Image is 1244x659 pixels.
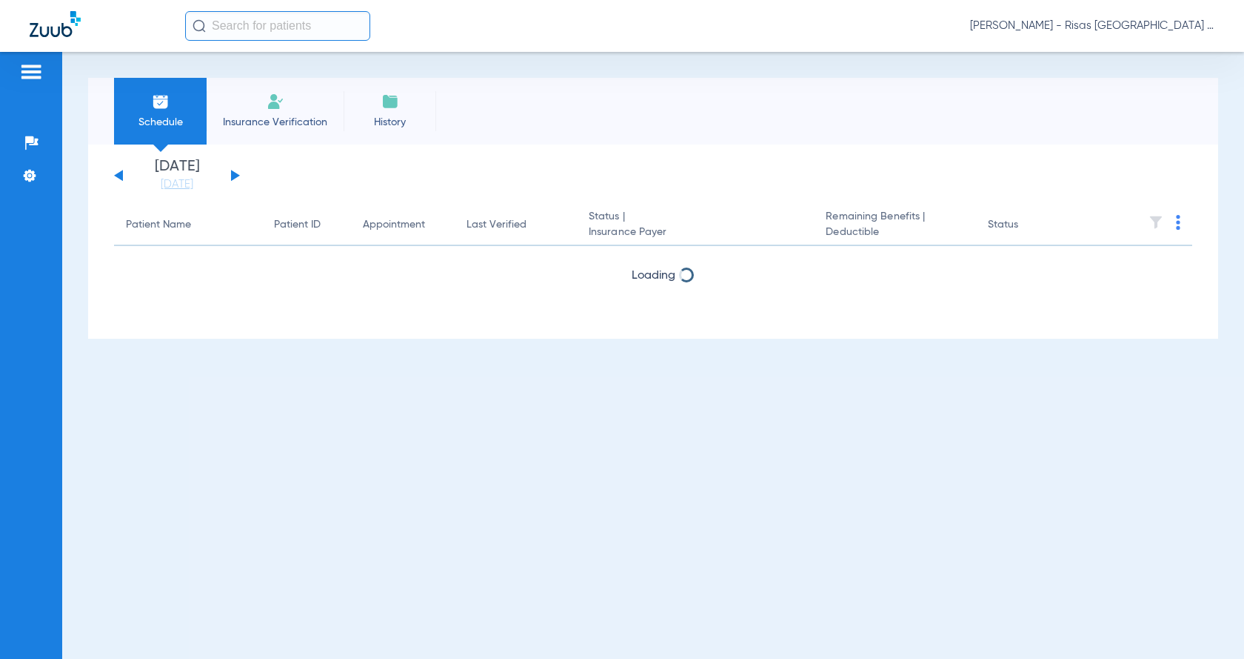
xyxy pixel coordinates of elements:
[381,93,399,110] img: History
[1148,215,1163,230] img: filter.svg
[267,93,284,110] img: Manual Insurance Verification
[363,217,443,233] div: Appointment
[970,19,1214,33] span: [PERSON_NAME] - Risas [GEOGRAPHIC_DATA] General
[577,205,814,246] th: Status |
[814,205,975,246] th: Remaining Benefits |
[274,217,339,233] div: Patient ID
[19,63,43,81] img: hamburger-icon
[152,93,170,110] img: Schedule
[1176,215,1180,230] img: group-dot-blue.svg
[133,159,221,192] li: [DATE]
[274,217,321,233] div: Patient ID
[126,217,250,233] div: Patient Name
[826,225,963,240] span: Deductible
[976,205,1076,246] th: Status
[466,217,526,233] div: Last Verified
[632,270,675,282] span: Loading
[193,19,206,33] img: Search Icon
[126,217,191,233] div: Patient Name
[363,217,425,233] div: Appointment
[125,115,195,130] span: Schedule
[355,115,425,130] span: History
[30,11,81,37] img: Zuub Logo
[589,225,802,240] span: Insurance Payer
[185,11,370,41] input: Search for patients
[218,115,332,130] span: Insurance Verification
[466,217,565,233] div: Last Verified
[133,177,221,192] a: [DATE]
